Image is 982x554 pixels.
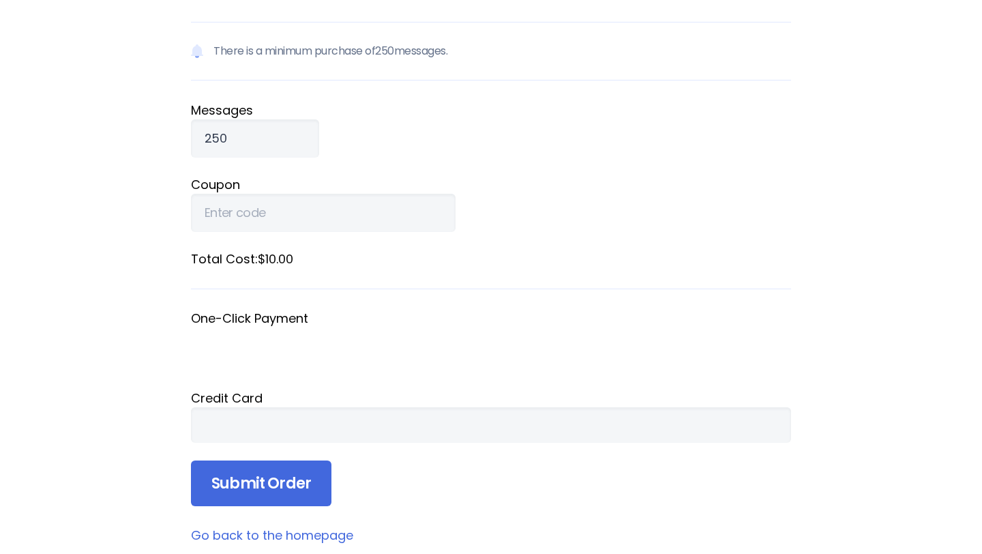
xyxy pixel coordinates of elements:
label: Message s [191,101,791,119]
label: Coupon [191,175,791,194]
input: Submit Order [191,461,331,507]
a: Go back to the homepage [191,527,353,544]
div: Credit Card [191,389,791,407]
iframe: Secure card payment input frame [205,418,777,433]
p: There is a minimum purchase of 250 messages. [191,22,791,81]
iframe: Secure payment button frame [191,327,791,371]
img: Notification icon [191,43,203,59]
label: Total Cost: $10.00 [191,250,791,268]
input: Qty [191,119,319,158]
input: Enter code [191,194,456,232]
fieldset: One-Click Payment [191,310,791,371]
